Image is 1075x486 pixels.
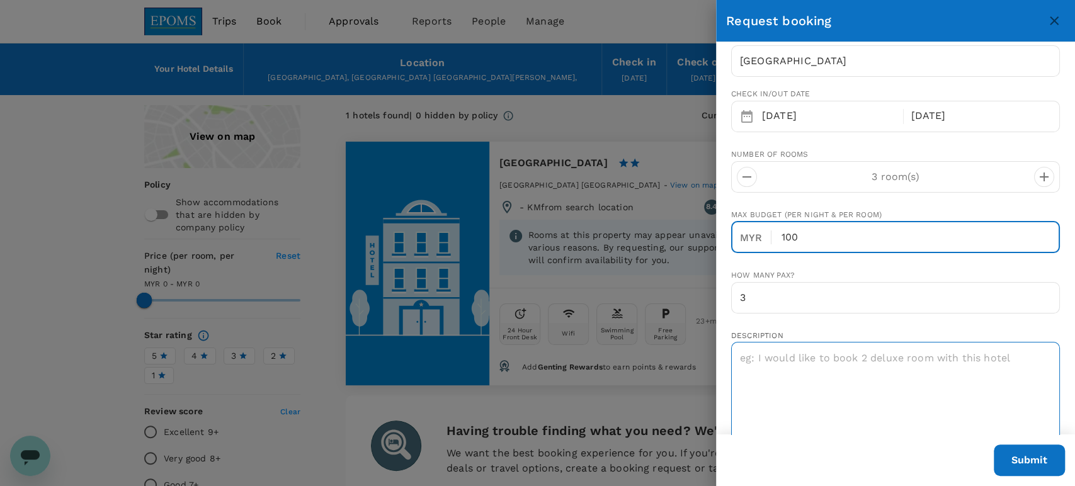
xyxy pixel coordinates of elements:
div: Request booking [726,11,1044,31]
p: MYR [740,230,771,246]
div: [DATE] [906,104,1050,128]
span: Description [731,331,783,340]
button: decrease [737,167,757,187]
span: Max Budget (per night & per room) [731,210,882,219]
button: Submit [994,444,1065,476]
button: close [1044,10,1065,31]
span: Number of rooms [731,150,808,159]
div: [DATE] [757,104,901,128]
span: Check in/out date [731,89,811,98]
button: decrease [1034,167,1054,187]
span: How many pax? [731,271,795,280]
p: 3 room(s) [757,169,1034,184]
